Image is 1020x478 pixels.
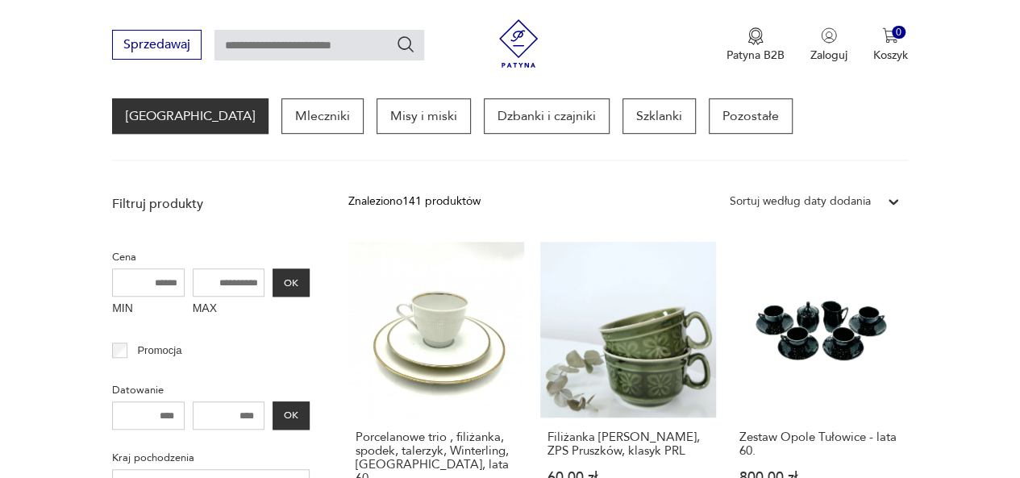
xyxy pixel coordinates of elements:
[873,48,908,63] p: Koszyk
[193,297,265,322] label: MAX
[547,430,709,458] h3: Filiżanka [PERSON_NAME], ZPS Pruszków, klasyk PRL
[882,27,898,44] img: Ikona koszyka
[873,27,908,63] button: 0Koszyk
[396,35,415,54] button: Szukaj
[810,27,847,63] button: Zaloguj
[821,27,837,44] img: Ikonka użytkownika
[273,401,310,430] button: OK
[484,98,610,134] a: Dzbanki i czajniki
[281,98,364,134] a: Mleczniki
[112,248,310,266] p: Cena
[494,19,543,68] img: Patyna - sklep z meblami i dekoracjami vintage
[112,195,310,213] p: Filtruj produkty
[747,27,764,45] img: Ikona medalu
[892,26,906,39] div: 0
[377,98,471,134] a: Misy i miski
[112,449,310,467] p: Kraj pochodzenia
[810,48,847,63] p: Zaloguj
[726,27,785,63] a: Ikona medaluPatyna B2B
[726,27,785,63] button: Patyna B2B
[348,193,481,210] div: Znaleziono 141 produktów
[726,48,785,63] p: Patyna B2B
[112,381,310,399] p: Datowanie
[739,430,901,458] h3: Zestaw Opole Tułowice - lata 60.
[273,268,310,297] button: OK
[112,40,202,52] a: Sprzedawaj
[112,297,185,322] label: MIN
[709,98,793,134] a: Pozostałe
[622,98,696,134] a: Szklanki
[730,193,871,210] div: Sortuj według daty dodania
[112,98,269,134] a: [GEOGRAPHIC_DATA]
[137,342,181,360] p: Promocja
[112,30,202,60] button: Sprzedawaj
